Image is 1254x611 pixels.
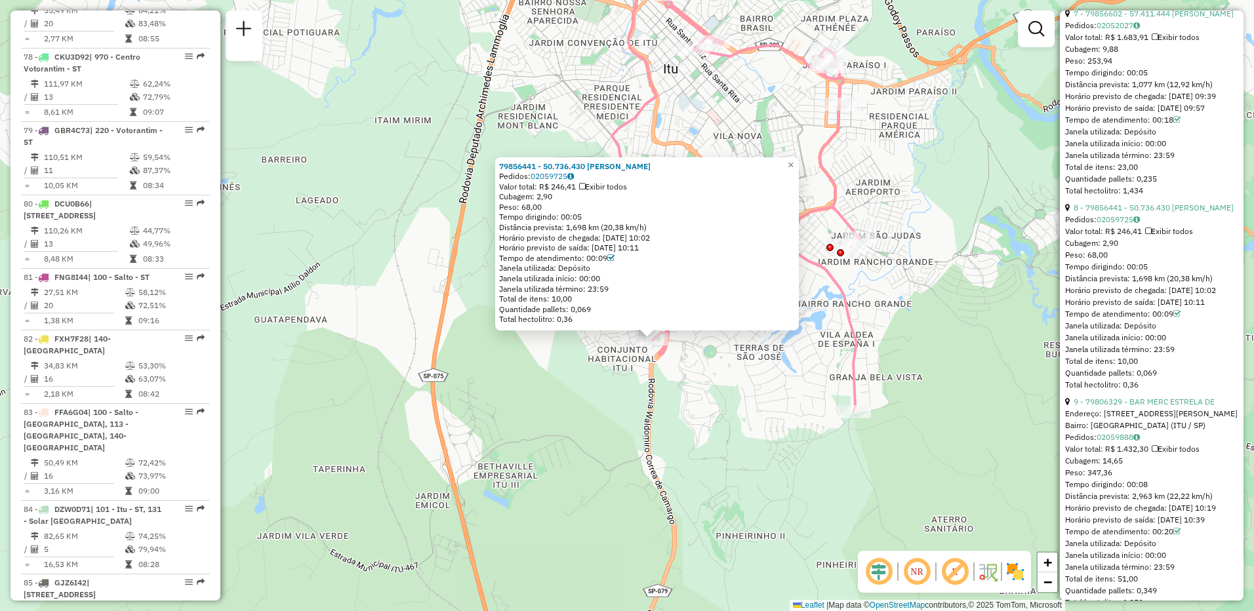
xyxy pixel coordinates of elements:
td: 49,96% [142,237,205,250]
span: 80 - [24,199,96,220]
span: FNG8I44 [54,272,88,282]
a: 79856441 - 50.736.430 [PERSON_NAME] [499,161,651,171]
em: Opções [185,52,193,60]
div: Valor total: R$ 1.683,91 [1065,31,1238,43]
i: Tempo total em rota [130,255,136,263]
td: 11 [43,164,129,177]
a: Leaflet [793,601,824,610]
em: Rota exportada [197,273,205,281]
td: 13 [43,90,129,104]
div: Janela utilizada início: 00:00 [1065,549,1238,561]
td: 44,77% [142,224,205,237]
i: Total de Atividades [31,167,39,174]
i: % de utilização da cubagem [130,240,140,248]
td: 58,12% [138,286,204,299]
td: 27,51 KM [43,286,125,299]
div: Tempo dirigindo: 00:08 [1065,479,1238,490]
i: Distância Total [31,80,39,88]
i: Tempo total em rota [125,35,132,43]
i: Tempo total em rota [125,561,132,568]
i: Observações [1133,216,1140,224]
div: Tempo de atendimento: 00:18 [1065,114,1238,126]
span: Ocultar NR [901,556,933,587]
td: 5 [43,543,125,556]
div: Distância prevista: 1,698 km (20,38 km/h) [499,222,795,233]
td: 79,94% [138,543,204,556]
td: / [24,17,30,30]
i: Distância Total [31,532,39,540]
div: Tempo de atendimento: 00:09 [499,253,795,264]
a: Zoom in [1038,553,1057,572]
a: 7 - 79856602 - 57.411.444 [PERSON_NAME] [1074,9,1234,18]
span: Ocultar deslocamento [863,556,895,587]
td: 09:16 [138,314,204,327]
em: Rota exportada [197,199,205,207]
em: Opções [185,334,193,342]
span: FFA6G04 [54,407,88,417]
a: Close popup [783,157,799,173]
a: 9 - 79806329 - BAR MERC ESTRELA DE [1074,397,1215,406]
td: 08:33 [142,252,205,266]
td: 55,49 KM [43,4,125,17]
span: Cubagem: 9,88 [1065,44,1118,54]
span: Exibir todos [579,182,627,191]
td: 16,53 KM [43,558,125,571]
a: Com service time [607,253,615,263]
td: = [24,179,30,192]
td: 110,26 KM [43,224,129,237]
div: Janela utilizada: Depósito [1065,320,1238,332]
div: Horário previsto de chegada: [DATE] 10:02 [1065,285,1238,296]
span: CKU3D92 [54,52,89,62]
a: Nova sessão e pesquisa [231,16,257,45]
div: Distância prevista: 1,077 km (12,92 km/h) [1065,79,1238,90]
i: % de utilização do peso [125,532,135,540]
td: = [24,32,30,45]
i: Distância Total [31,362,39,370]
span: Exibir todos [1152,444,1200,454]
div: Janela utilizada início: 00:00 [1065,138,1238,149]
div: Valor total: R$ 1.432,30 [1065,443,1238,455]
em: Opções [185,578,193,586]
span: Cubagem: 2,90 [1065,238,1118,248]
i: Tempo total em rota [130,182,136,189]
div: Janela utilizada: Depósito [1065,126,1238,138]
td: 1,38 KM [43,314,125,327]
div: Pedidos: [1065,431,1238,443]
div: Distância prevista: 1,698 km (20,38 km/h) [1065,273,1238,285]
em: Opções [185,126,193,134]
td: 08:42 [138,387,204,401]
td: / [24,469,30,483]
td: / [24,543,30,556]
i: % de utilização do peso [130,80,140,88]
div: Total de itens: 10,00 [1065,355,1238,367]
td: / [24,237,30,250]
td: 8,61 KM [43,106,129,119]
span: Exibir todos [1145,226,1193,236]
td: 08:34 [142,179,205,192]
td: 72,42% [138,456,204,469]
em: Rota exportada [197,52,205,60]
span: 78 - [24,52,140,73]
div: Horário previsto de chegada: [DATE] 09:39 [1065,90,1238,102]
i: Total de Atividades [31,20,39,28]
div: Total hectolitro: 0,36 [499,314,795,325]
div: Total de itens: 23,00 [1065,161,1238,173]
span: | [STREET_ADDRESS] [24,578,96,599]
td: 111,97 KM [43,77,129,90]
span: Peso: 347,36 [1065,467,1112,477]
div: Pedidos: [1065,214,1238,226]
i: % de utilização da cubagem [125,472,135,480]
span: GBR4C73 [54,125,90,135]
span: × [788,159,794,170]
div: Map data © contributors,© 2025 TomTom, Microsoft [790,600,1065,611]
div: Total hectolitro: 0,36 [1065,379,1238,391]
td: = [24,558,30,571]
td: 8,48 KM [43,252,129,266]
div: Horário previsto de chegada: [DATE] 10:02 [499,233,795,243]
td: = [24,484,30,498]
td: = [24,314,30,327]
div: Total hectolitro: 1,434 [1065,185,1238,197]
td: 53,30% [138,359,204,372]
i: Total de Atividades [31,545,39,553]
